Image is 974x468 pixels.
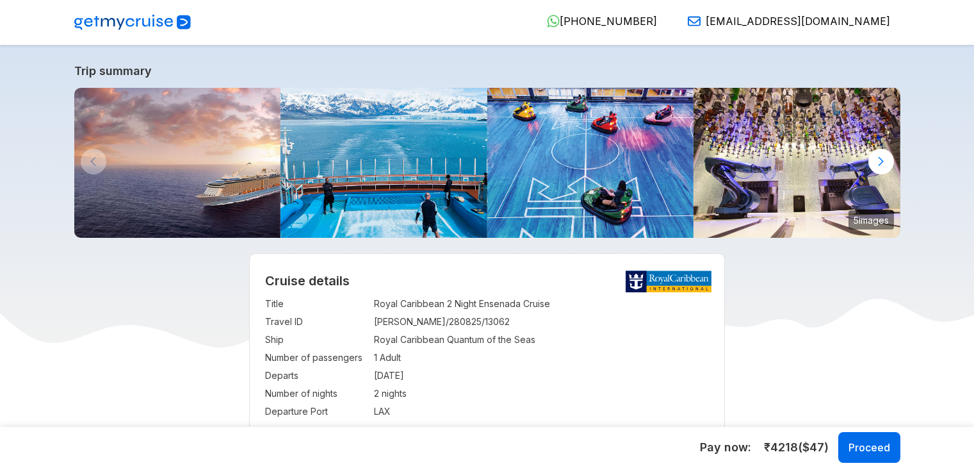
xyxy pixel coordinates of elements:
[368,385,374,403] td: :
[700,440,751,455] h5: Pay now :
[265,367,368,385] td: Departs
[374,367,709,385] td: [DATE]
[265,403,368,421] td: Departure Port
[560,15,657,28] span: [PHONE_NUMBER]
[374,349,709,367] td: 1 Adult
[706,15,890,28] span: [EMAIL_ADDRESS][DOMAIN_NAME]
[368,313,374,331] td: :
[368,367,374,385] td: :
[265,349,368,367] td: Number of passengers
[374,385,709,403] td: 2 nights
[368,403,374,421] td: :
[764,439,829,456] span: ₹ 4218 ($ 47 )
[487,88,694,238] img: bumper-cars-bumper-cars-ovation-of-the-seas-aerial-crop-no-car-up.jpg
[547,15,560,28] img: WhatsApp
[265,273,709,288] h2: Cruise details
[838,432,900,463] button: Proceed
[74,88,281,238] img: quantum-of-the-seas-sunset-singapore-hero.png
[368,349,374,367] td: :
[374,295,709,313] td: Royal Caribbean 2 Night Ensenada Cruise
[265,295,368,313] td: Title
[368,331,374,349] td: :
[74,64,900,78] a: Trip summary
[848,210,894,230] small: 5 images
[537,15,657,28] a: [PHONE_NUMBER]
[265,331,368,349] td: Ship
[265,313,368,331] td: Travel ID
[374,403,709,421] td: LAX
[368,295,374,313] td: :
[678,15,890,28] a: [EMAIL_ADDRESS][DOMAIN_NAME]
[265,385,368,403] td: Number of nights
[280,88,487,238] img: ovation-of-the-seas-flowrider-alaska-glacier.jpg
[694,88,900,238] img: cq5dam.web.1280.1280.jpeg
[374,331,709,349] td: Royal Caribbean Quantum of the Seas
[688,15,701,28] img: Email
[374,313,709,331] td: [PERSON_NAME]/280825/13062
